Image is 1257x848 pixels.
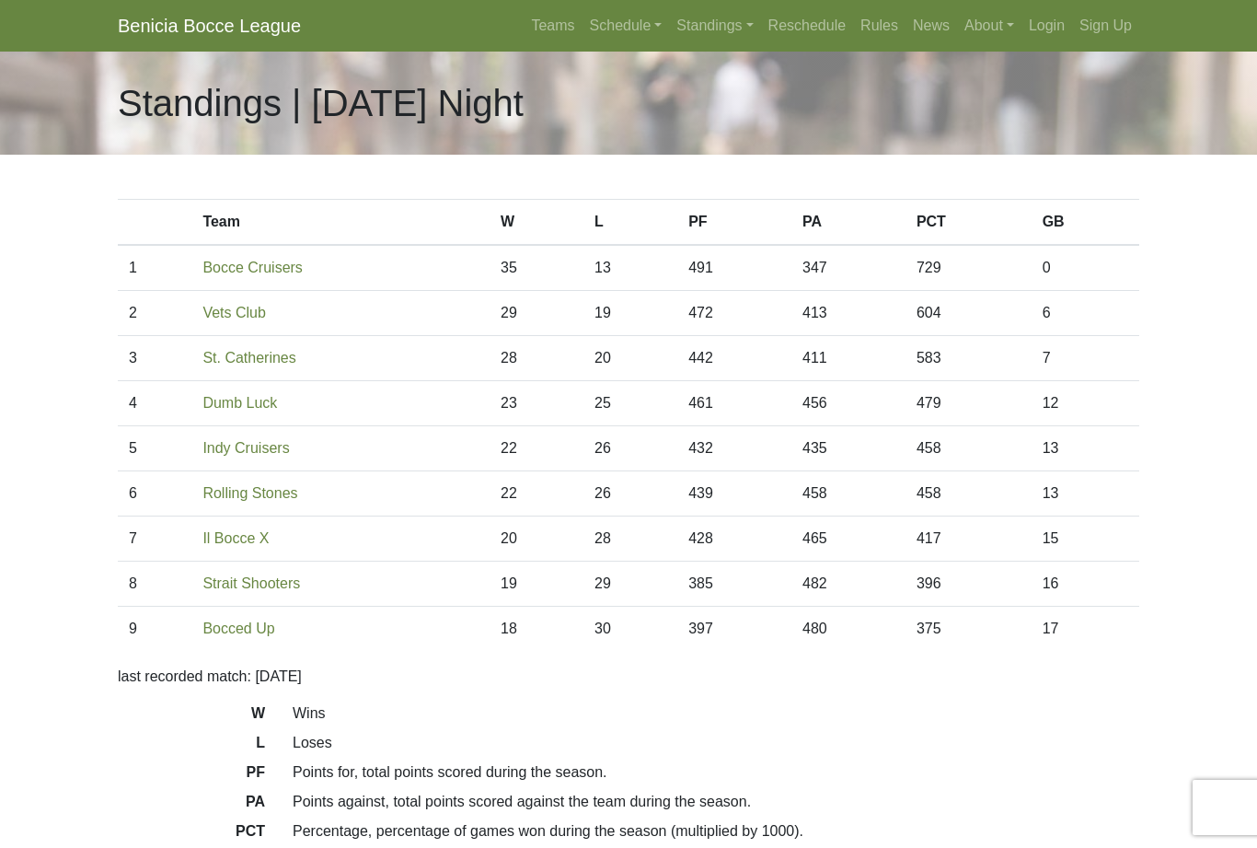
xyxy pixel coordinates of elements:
td: 7 [118,517,191,562]
a: Sign Up [1072,7,1139,44]
td: 413 [791,291,905,336]
a: St. Catherines [202,350,295,366]
a: Vets Club [202,305,265,320]
dd: Wins [279,703,1153,725]
td: 465 [791,517,905,562]
a: Login [1021,7,1072,44]
td: 604 [905,291,1032,336]
td: 428 [677,517,791,562]
td: 20 [583,336,677,381]
td: 28 [583,517,677,562]
a: Indy Cruisers [202,440,289,456]
a: Bocced Up [202,621,274,636]
td: 0 [1032,245,1139,291]
dt: PA [104,791,279,820]
td: 7 [1032,336,1139,381]
td: 12 [1032,381,1139,426]
td: 482 [791,562,905,607]
td: 23 [490,381,583,426]
p: last recorded match: [DATE] [118,666,1139,688]
td: 347 [791,245,905,291]
td: 472 [677,291,791,336]
th: PA [791,200,905,246]
td: 18 [490,607,583,652]
td: 435 [791,426,905,471]
a: Benicia Bocce League [118,7,301,44]
td: 3 [118,336,191,381]
dt: W [104,703,279,732]
h1: Standings | [DATE] Night [118,81,524,125]
td: 2 [118,291,191,336]
dt: L [104,732,279,761]
td: 15 [1032,517,1139,562]
a: Strait Shooters [202,575,300,591]
th: GB [1032,200,1139,246]
td: 396 [905,562,1032,607]
td: 479 [905,381,1032,426]
dd: Percentage, percentage of games won during the season (multiplied by 1000). [279,820,1153,842]
td: 458 [791,471,905,517]
td: 397 [677,607,791,652]
a: Il Bocce X [202,530,269,546]
a: Reschedule [761,7,854,44]
td: 729 [905,245,1032,291]
dt: PF [104,761,279,791]
a: About [957,7,1021,44]
a: Bocce Cruisers [202,260,302,275]
td: 439 [677,471,791,517]
td: 26 [583,471,677,517]
td: 19 [583,291,677,336]
td: 9 [118,607,191,652]
dd: Points for, total points scored during the season. [279,761,1153,784]
td: 20 [490,517,583,562]
td: 17 [1032,607,1139,652]
td: 6 [118,471,191,517]
td: 411 [791,336,905,381]
a: Dumb Luck [202,395,277,411]
a: Standings [669,7,760,44]
td: 29 [490,291,583,336]
td: 385 [677,562,791,607]
a: Rules [853,7,905,44]
td: 29 [583,562,677,607]
td: 491 [677,245,791,291]
td: 480 [791,607,905,652]
a: News [905,7,957,44]
td: 456 [791,381,905,426]
td: 1 [118,245,191,291]
td: 461 [677,381,791,426]
td: 13 [583,245,677,291]
td: 25 [583,381,677,426]
td: 13 [1032,426,1139,471]
td: 6 [1032,291,1139,336]
td: 458 [905,471,1032,517]
td: 4 [118,381,191,426]
td: 432 [677,426,791,471]
td: 13 [1032,471,1139,517]
th: L [583,200,677,246]
a: Teams [524,7,582,44]
td: 442 [677,336,791,381]
td: 30 [583,607,677,652]
td: 19 [490,562,583,607]
td: 417 [905,517,1032,562]
td: 16 [1032,562,1139,607]
th: Team [191,200,490,246]
td: 28 [490,336,583,381]
th: PCT [905,200,1032,246]
td: 5 [118,426,191,471]
a: Schedule [582,7,670,44]
td: 35 [490,245,583,291]
td: 8 [118,562,191,607]
td: 26 [583,426,677,471]
td: 22 [490,426,583,471]
td: 22 [490,471,583,517]
td: 458 [905,426,1032,471]
th: PF [677,200,791,246]
td: 375 [905,607,1032,652]
dd: Loses [279,732,1153,754]
a: Rolling Stones [202,485,297,501]
th: W [490,200,583,246]
dd: Points against, total points scored against the team during the season. [279,791,1153,813]
td: 583 [905,336,1032,381]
